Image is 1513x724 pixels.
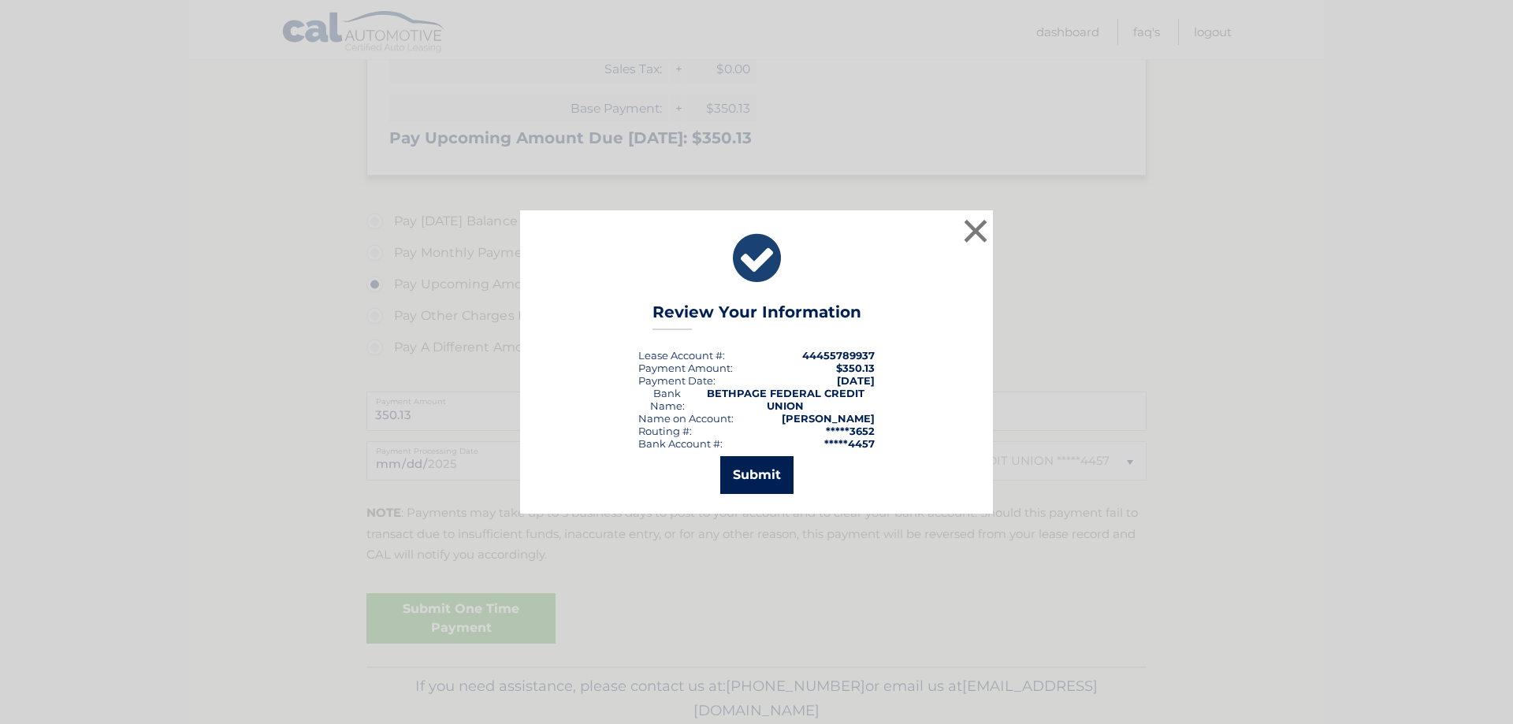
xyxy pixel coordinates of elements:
[720,456,794,494] button: Submit
[638,387,697,412] div: Bank Name:
[652,303,861,330] h3: Review Your Information
[638,374,716,387] div: :
[836,362,875,374] span: $350.13
[638,374,713,387] span: Payment Date
[638,349,725,362] div: Lease Account #:
[638,362,733,374] div: Payment Amount:
[837,374,875,387] span: [DATE]
[782,412,875,425] strong: [PERSON_NAME]
[638,437,723,450] div: Bank Account #:
[802,349,875,362] strong: 44455789937
[638,412,734,425] div: Name on Account:
[960,215,991,247] button: ×
[707,387,864,412] strong: BETHPAGE FEDERAL CREDIT UNION
[638,425,692,437] div: Routing #:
